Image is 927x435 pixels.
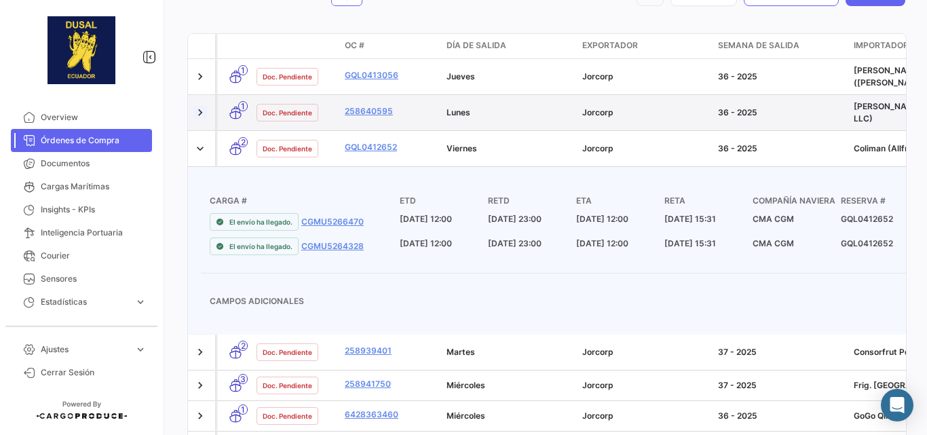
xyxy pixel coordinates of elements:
span: Semana de Salida [718,39,799,52]
a: GQL0413056 [345,69,436,81]
div: 36 - 2025 [718,71,843,83]
a: Expand/Collapse Row [193,409,207,423]
datatable-header-cell: Modo de Transporte [217,34,251,58]
span: CMA CGM [753,214,794,224]
span: [DATE] 15:31 [664,214,716,224]
a: GQL0412652 [345,141,436,153]
a: 258640595 [345,105,436,117]
div: 36 - 2025 [718,107,843,119]
a: Órdenes de Compra [11,129,152,152]
span: Doc. Pendiente [263,107,312,118]
span: [DATE] 12:00 [400,214,452,224]
a: Documentos [11,152,152,175]
datatable-header-cell: Exportador [577,34,713,58]
a: Expand/Collapse Row [193,345,207,359]
span: Jorcorp [582,107,613,117]
span: Doc. Pendiente [263,347,312,358]
span: [DATE] 12:00 [576,214,628,224]
span: 1 [238,101,248,111]
div: Miércoles [447,410,571,422]
span: Jorcorp [582,411,613,421]
span: 2 [238,137,248,147]
div: 37 - 2025 [718,346,843,358]
span: 3 [238,374,248,384]
div: Lunes [447,107,571,119]
span: 1 [238,404,248,415]
a: 258941750 [345,378,436,390]
span: Estadísticas [41,296,129,308]
span: Importador [854,39,909,52]
a: Overview [11,106,152,129]
a: 6428363460 [345,409,436,421]
span: Overview [41,111,147,124]
span: Insights - KPIs [41,204,147,216]
span: Documentos [41,157,147,170]
span: Jorcorp [582,143,613,153]
span: [DATE] 12:00 [400,238,452,248]
h4: Compañía naviera [753,195,841,207]
span: Doc. Pendiente [263,143,312,154]
div: 37 - 2025 [718,379,843,392]
span: GQL0412652 [841,238,893,248]
a: Expand/Collapse Row [193,70,207,83]
span: Consorfrut Polska [854,347,926,357]
span: [DATE] 15:31 [664,238,716,248]
span: Ajustes [41,343,129,356]
span: Jorcorp [582,347,613,357]
h4: RETD [488,195,576,207]
span: CMA CGM [753,238,794,248]
span: Sensores [41,273,147,285]
span: Courier [41,250,147,262]
a: Insights - KPIs [11,198,152,221]
div: Abrir Intercom Messenger [881,389,913,421]
div: Miércoles [447,379,571,392]
datatable-header-cell: Semana de Salida [713,34,848,58]
div: Jueves [447,71,571,83]
datatable-header-cell: Día de Salida [441,34,577,58]
span: Jorcorp [582,71,613,81]
a: Expand/Collapse Row [193,379,207,392]
a: CGMU5266470 [301,216,364,228]
span: 1 [238,65,248,75]
span: expand_more [134,296,147,308]
img: a285b2dc-690d-45b2-9f09-4c8154f86cbc.png [48,16,115,84]
a: 258939401 [345,345,436,357]
div: 36 - 2025 [718,410,843,422]
span: Doc. Pendiente [263,380,312,391]
span: El envío ha llegado. [229,216,292,227]
span: Coliman (Allfresh) [854,143,926,153]
span: Doc. Pendiente [263,411,312,421]
span: Cargas Marítimas [41,181,147,193]
span: Órdenes de Compra [41,134,147,147]
span: [DATE] 23:00 [488,238,542,248]
span: GQL0412652 [841,214,893,224]
span: OC # [345,39,364,52]
h4: ETA [576,195,664,207]
span: Día de Salida [447,39,506,52]
h4: RETA [664,195,753,207]
a: Courier [11,244,152,267]
span: Cerrar Sesión [41,366,147,379]
datatable-header-cell: Estado Doc. [251,34,339,58]
span: [DATE] 23:00 [488,214,542,224]
span: [DATE] 12:00 [576,238,628,248]
a: Sensores [11,267,152,290]
span: 2 [238,341,248,351]
span: Exportador [582,39,638,52]
h4: ETD [400,195,488,207]
h4: Carga # [210,195,400,207]
span: Jorcorp [582,380,613,390]
a: CGMU5264328 [301,240,364,252]
div: 36 - 2025 [718,143,843,155]
a: Cargas Marítimas [11,175,152,198]
a: Expand/Collapse Row [193,142,207,155]
datatable-header-cell: OC # [339,34,441,58]
span: Inteligencia Portuaria [41,227,147,239]
a: Inteligencia Portuaria [11,221,152,244]
div: Martes [447,346,571,358]
div: Viernes [447,143,571,155]
span: El envío ha llegado. [229,241,292,252]
span: expand_more [134,343,147,356]
span: Doc. Pendiente [263,71,312,82]
a: Expand/Collapse Row [193,106,207,119]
